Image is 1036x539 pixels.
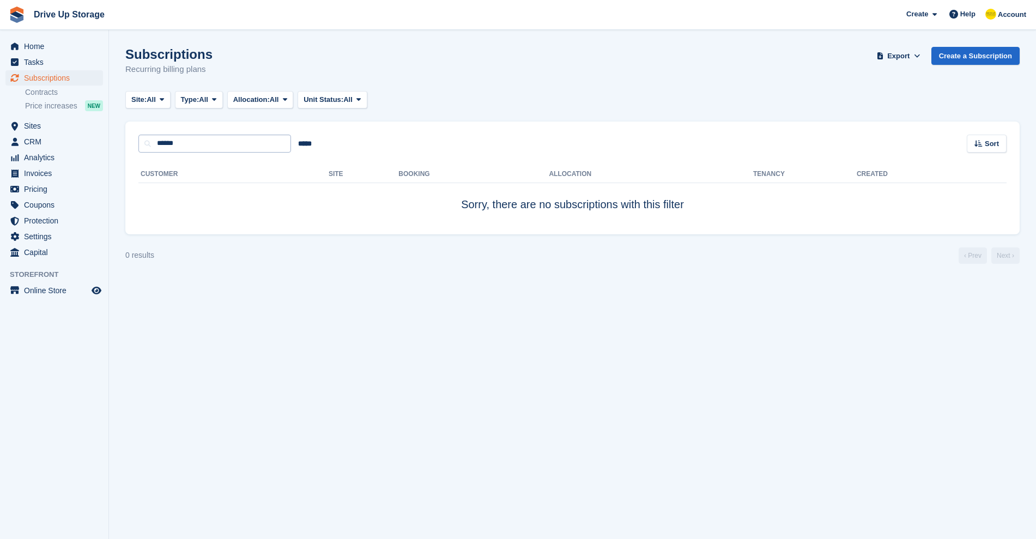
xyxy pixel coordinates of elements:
[25,100,103,112] a: Price increases NEW
[329,166,398,183] th: Site
[985,138,999,149] span: Sort
[125,91,171,109] button: Site: All
[298,91,367,109] button: Unit Status: All
[125,47,213,62] h1: Subscriptions
[138,166,329,183] th: Customer
[461,198,684,210] span: Sorry, there are no subscriptions with this filter
[5,150,103,165] a: menu
[956,247,1022,264] nav: Page
[24,134,89,149] span: CRM
[5,39,103,54] a: menu
[24,197,89,213] span: Coupons
[5,118,103,134] a: menu
[270,94,279,105] span: All
[24,39,89,54] span: Home
[24,213,89,228] span: Protection
[24,70,89,86] span: Subscriptions
[343,94,353,105] span: All
[5,197,103,213] a: menu
[5,229,103,244] a: menu
[24,150,89,165] span: Analytics
[985,9,996,20] img: Crispin Vitoria
[147,94,156,105] span: All
[25,87,103,98] a: Contracts
[85,100,103,111] div: NEW
[125,250,154,261] div: 0 results
[24,54,89,70] span: Tasks
[875,47,923,65] button: Export
[24,118,89,134] span: Sites
[398,166,549,183] th: Booking
[991,247,1020,264] a: Next
[90,284,103,297] a: Preview store
[931,47,1020,65] a: Create a Subscription
[857,166,1007,183] th: Created
[125,63,213,76] p: Recurring billing plans
[549,166,753,183] th: Allocation
[227,91,294,109] button: Allocation: All
[24,181,89,197] span: Pricing
[24,283,89,298] span: Online Store
[181,94,199,105] span: Type:
[29,5,109,23] a: Drive Up Storage
[131,94,147,105] span: Site:
[175,91,223,109] button: Type: All
[960,9,976,20] span: Help
[304,94,343,105] span: Unit Status:
[5,70,103,86] a: menu
[10,269,108,280] span: Storefront
[5,283,103,298] a: menu
[25,101,77,111] span: Price increases
[24,166,89,181] span: Invoices
[5,213,103,228] a: menu
[887,51,910,62] span: Export
[959,247,987,264] a: Previous
[5,134,103,149] a: menu
[998,9,1026,20] span: Account
[199,94,208,105] span: All
[906,9,928,20] span: Create
[753,166,791,183] th: Tenancy
[24,245,89,260] span: Capital
[5,245,103,260] a: menu
[233,94,270,105] span: Allocation:
[9,7,25,23] img: stora-icon-8386f47178a22dfd0bd8f6a31ec36ba5ce8667c1dd55bd0f319d3a0aa187defe.svg
[5,54,103,70] a: menu
[5,181,103,197] a: menu
[24,229,89,244] span: Settings
[5,166,103,181] a: menu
